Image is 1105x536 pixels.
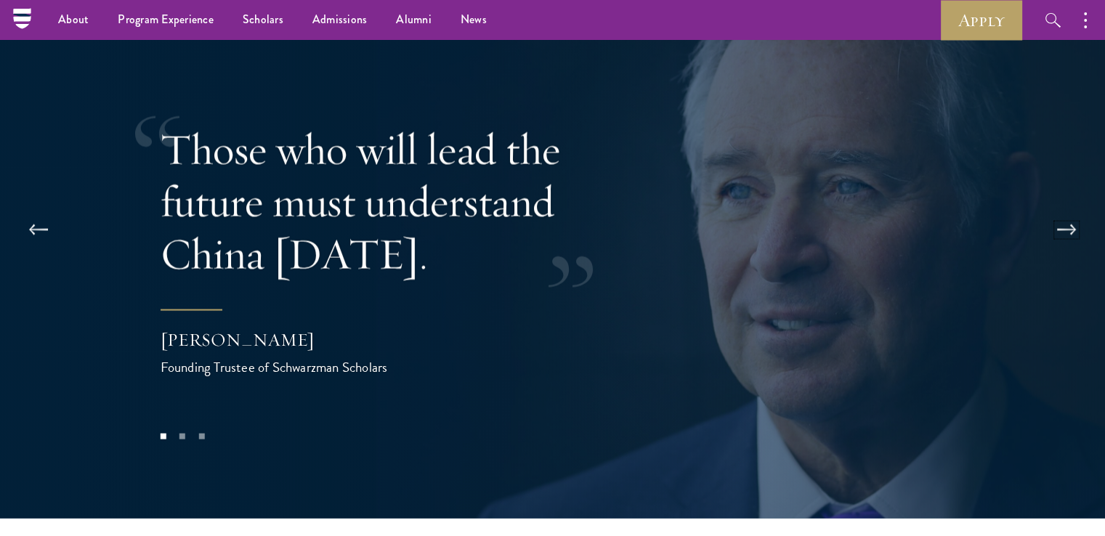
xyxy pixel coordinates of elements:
button: 1 of 3 [153,427,172,446]
div: Founding Trustee of Schwarzman Scholars [161,357,451,378]
div: [PERSON_NAME] [161,328,451,352]
p: Those who will lead the future must understand China [DATE]. [161,123,633,280]
button: 2 of 3 [173,427,192,446]
button: 3 of 3 [192,427,211,446]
